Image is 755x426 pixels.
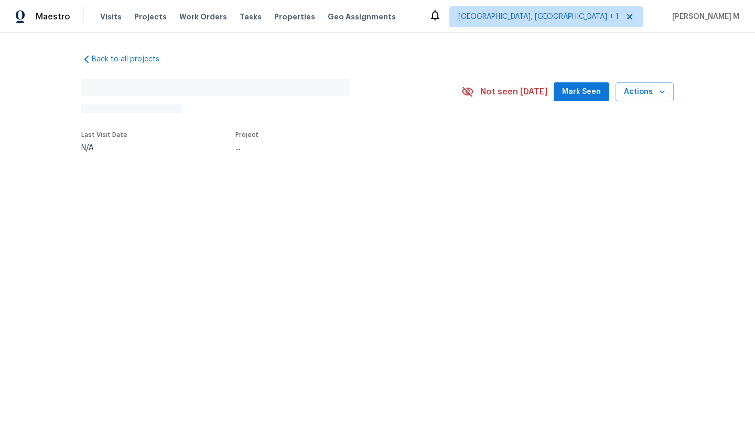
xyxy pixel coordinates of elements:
span: Not seen [DATE] [480,87,547,97]
a: Back to all projects [81,54,182,65]
span: Maestro [36,12,70,22]
span: Last Visit Date [81,132,127,138]
span: Project [235,132,258,138]
span: Projects [134,12,167,22]
span: Mark Seen [562,86,601,99]
span: Tasks [240,13,262,20]
div: N/A [81,144,127,152]
span: Visits [100,12,122,22]
span: [PERSON_NAME] M [668,12,739,22]
span: Actions [624,86,665,99]
div: ... [235,144,437,152]
span: [GEOGRAPHIC_DATA], [GEOGRAPHIC_DATA] + 1 [458,12,619,22]
span: Geo Assignments [328,12,396,22]
button: Mark Seen [554,82,609,102]
button: Actions [616,82,674,102]
span: Work Orders [179,12,227,22]
span: Properties [274,12,315,22]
